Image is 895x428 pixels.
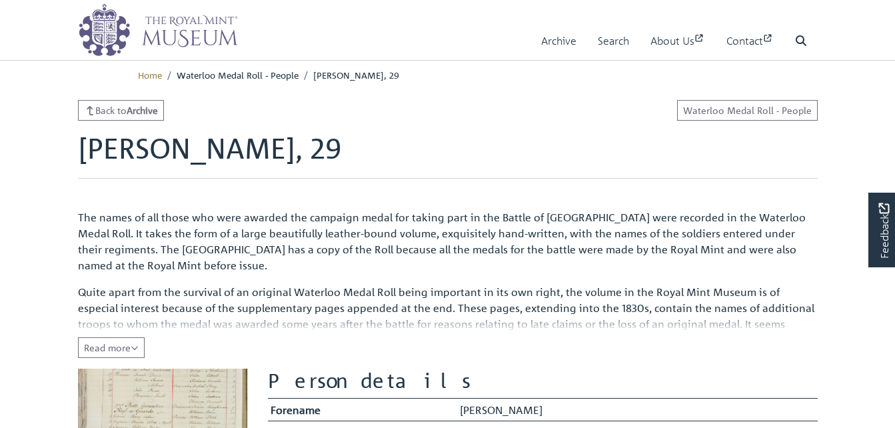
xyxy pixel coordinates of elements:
[84,341,139,353] span: Read more
[598,22,629,60] a: Search
[78,100,165,121] a: Back toArchive
[78,337,145,358] button: Read all of the content
[541,22,576,60] a: Archive
[78,285,814,363] span: Quite apart from the survival of an original Waterloo Medal Roll being important in its own right...
[177,69,299,81] span: Waterloo Medal Roll - People
[268,369,818,393] h2: Person details
[127,104,158,116] strong: Archive
[78,131,818,178] h1: [PERSON_NAME], 29
[677,100,818,121] a: Waterloo Medal Roll - People
[456,398,818,421] td: [PERSON_NAME]
[876,203,892,258] span: Feedback
[78,211,806,272] span: The names of all those who were awarded the campaign medal for taking part in the Battle of [GEOG...
[868,193,895,267] a: Would you like to provide feedback?
[726,22,774,60] a: Contact
[138,69,162,81] a: Home
[78,3,238,57] img: logo_wide.png
[650,22,705,60] a: About Us
[268,398,456,421] th: Forename
[313,69,399,81] span: [PERSON_NAME], 29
